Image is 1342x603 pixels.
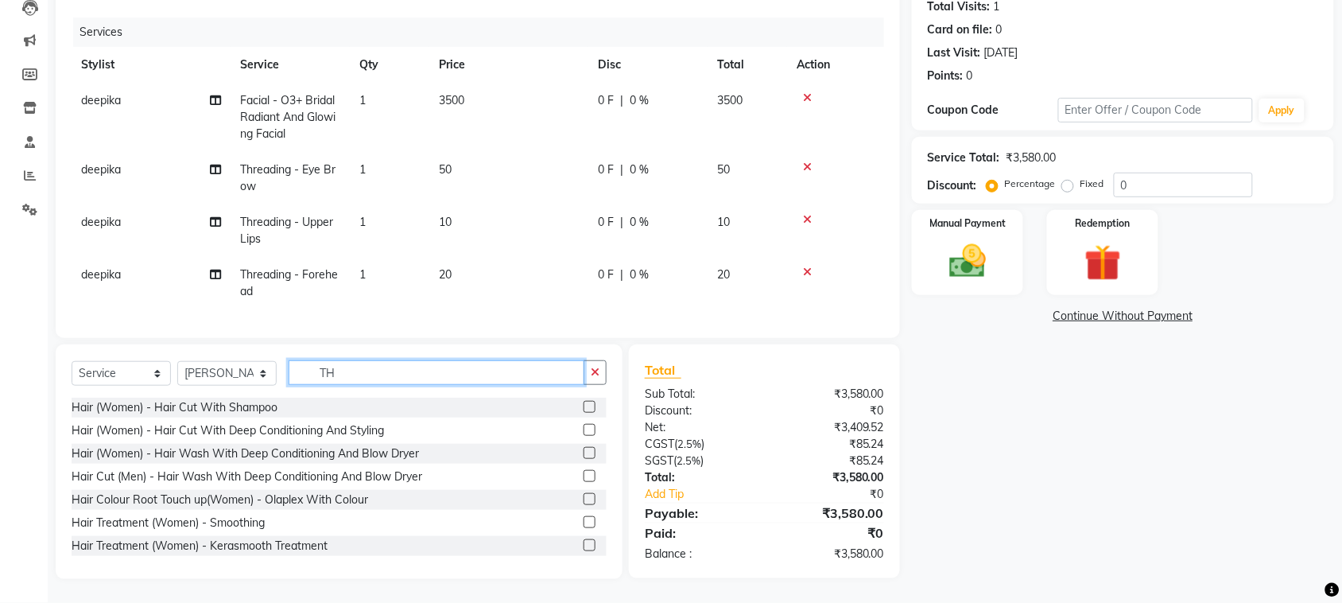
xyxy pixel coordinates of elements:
[928,45,981,61] div: Last Visit:
[764,546,896,562] div: ₹3,580.00
[764,504,896,523] div: ₹3,580.00
[81,267,121,282] span: deepika
[630,161,649,178] span: 0 %
[645,437,674,451] span: CGST
[81,162,121,177] span: deepika
[928,102,1058,119] div: Coupon Code
[1073,240,1133,286] img: _gift.svg
[929,216,1006,231] label: Manual Payment
[72,399,277,416] div: Hair (Women) - Hair Cut With Shampoo
[72,445,419,462] div: Hair (Women) - Hair Wash With Deep Conditioning And Blow Dryer
[764,469,896,486] div: ₹3,580.00
[630,214,649,231] span: 0 %
[677,454,700,467] span: 2.5%
[1058,98,1253,123] input: Enter Offer / Coupon Code
[915,308,1331,325] a: Continue Without Payment
[240,162,335,193] span: Threading - Eye Brow
[786,486,896,503] div: ₹0
[938,240,998,282] img: _cash.svg
[439,267,452,282] span: 20
[708,47,787,83] th: Total
[984,45,1018,61] div: [DATE]
[717,267,730,282] span: 20
[439,215,452,229] span: 10
[359,162,366,177] span: 1
[359,215,366,229] span: 1
[350,47,429,83] th: Qty
[630,92,649,109] span: 0 %
[717,93,743,107] span: 3500
[439,162,452,177] span: 50
[633,386,765,403] div: Sub Total:
[240,93,335,141] span: Facial - O3+ Bridal Radiant And Glowing Facial
[598,92,614,109] span: 0 F
[359,267,366,282] span: 1
[72,515,265,531] div: Hair Treatment (Women) - Smoothing
[645,453,673,468] span: SGST
[630,266,649,283] span: 0 %
[73,18,896,47] div: Services
[633,504,765,523] div: Payable:
[928,21,993,38] div: Card on file:
[764,453,896,469] div: ₹85.24
[764,436,896,453] div: ₹85.24
[240,267,338,298] span: Threading - Forehead
[81,93,121,107] span: deepika
[72,469,422,485] div: Hair Cut (Men) - Hair Wash With Deep Conditioning And Blow Dryer
[928,177,977,194] div: Discount:
[633,486,786,503] a: Add Tip
[928,150,1000,166] div: Service Total:
[359,93,366,107] span: 1
[81,215,121,229] span: deepika
[1259,99,1305,123] button: Apply
[633,546,765,562] div: Balance :
[439,93,464,107] span: 3500
[717,162,730,177] span: 50
[677,438,701,450] span: 2.5%
[967,68,973,84] div: 0
[633,436,765,453] div: ( )
[764,386,896,403] div: ₹3,580.00
[764,403,896,419] div: ₹0
[598,214,614,231] span: 0 F
[717,215,730,229] span: 10
[620,92,623,109] span: |
[1080,177,1104,191] label: Fixed
[633,419,765,436] div: Net:
[1005,177,1056,191] label: Percentage
[72,422,384,439] div: Hair (Women) - Hair Cut With Deep Conditioning And Styling
[620,266,623,283] span: |
[598,266,614,283] span: 0 F
[787,47,884,83] th: Action
[620,161,623,178] span: |
[598,161,614,178] span: 0 F
[633,403,765,419] div: Discount:
[240,215,333,246] span: Threading - Upper Lips
[633,453,765,469] div: ( )
[633,469,765,486] div: Total:
[72,538,328,554] div: Hair Treatment (Women) - Kerasmooth Treatment
[588,47,708,83] th: Disc
[764,419,896,436] div: ₹3,409.52
[72,47,231,83] th: Stylist
[645,362,681,379] span: Total
[633,523,765,543] div: Paid:
[72,492,368,508] div: Hair Colour Root Touch up(Women) - Olaplex With Colour
[1076,216,1131,231] label: Redemption
[231,47,350,83] th: Service
[996,21,1003,38] div: 0
[764,523,896,543] div: ₹0
[289,360,584,385] input: Search or Scan
[620,214,623,231] span: |
[928,68,964,84] div: Points:
[1006,150,1057,166] div: ₹3,580.00
[429,47,588,83] th: Price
